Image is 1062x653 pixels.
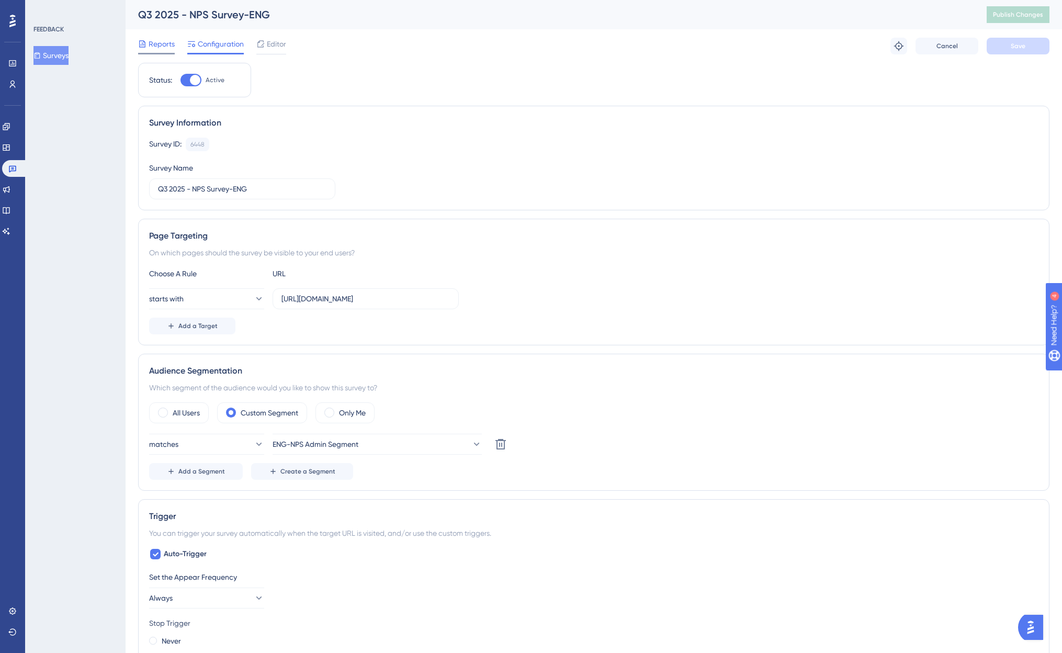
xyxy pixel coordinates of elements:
label: All Users [173,407,200,419]
div: Page Targeting [149,230,1038,242]
span: Active [206,76,224,84]
div: On which pages should the survey be visible to your end users? [149,246,1038,259]
div: Trigger [149,510,1038,523]
button: Always [149,588,264,609]
label: Never [162,635,181,647]
div: Survey Name [149,162,193,174]
span: matches [149,438,178,451]
span: Editor [267,38,286,50]
div: You can trigger your survey automatically when the target URL is visited, and/or use the custom t... [149,527,1038,539]
iframe: UserGuiding AI Assistant Launcher [1018,612,1049,643]
div: Set the Appear Frequency [149,571,1038,583]
div: Status: [149,74,172,86]
div: 6448 [190,140,205,149]
span: Create a Segment [280,467,335,476]
span: Add a Segment [178,467,225,476]
div: Survey ID: [149,138,182,151]
button: Cancel [916,38,978,54]
span: Publish Changes [993,10,1043,19]
button: matches [149,434,264,455]
button: ENG-NPS Admin Segment [273,434,482,455]
div: URL [273,267,388,280]
div: Which segment of the audience would you like to show this survey to? [149,381,1038,394]
div: Audience Segmentation [149,365,1038,377]
span: Auto-Trigger [164,548,207,560]
input: Type your Survey name [158,183,326,195]
div: Q3 2025 - NPS Survey-ENG [138,7,961,22]
button: starts with [149,288,264,309]
button: Add a Segment [149,463,243,480]
div: FEEDBACK [33,25,64,33]
input: yourwebsite.com/path [281,293,450,305]
div: Stop Trigger [149,617,1038,629]
div: 4 [73,5,76,14]
button: Publish Changes [987,6,1049,23]
div: Choose A Rule [149,267,264,280]
span: Need Help? [25,3,65,15]
button: Create a Segment [251,463,353,480]
span: Add a Target [178,322,218,330]
span: Configuration [198,38,244,50]
span: Reports [149,38,175,50]
span: starts with [149,292,184,305]
span: Save [1011,42,1025,50]
div: Survey Information [149,117,1038,129]
button: Surveys [33,46,69,65]
button: Save [987,38,1049,54]
span: ENG-NPS Admin Segment [273,438,358,451]
label: Only Me [339,407,366,419]
span: Always [149,592,173,604]
span: Cancel [936,42,958,50]
button: Add a Target [149,318,235,334]
label: Custom Segment [241,407,298,419]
